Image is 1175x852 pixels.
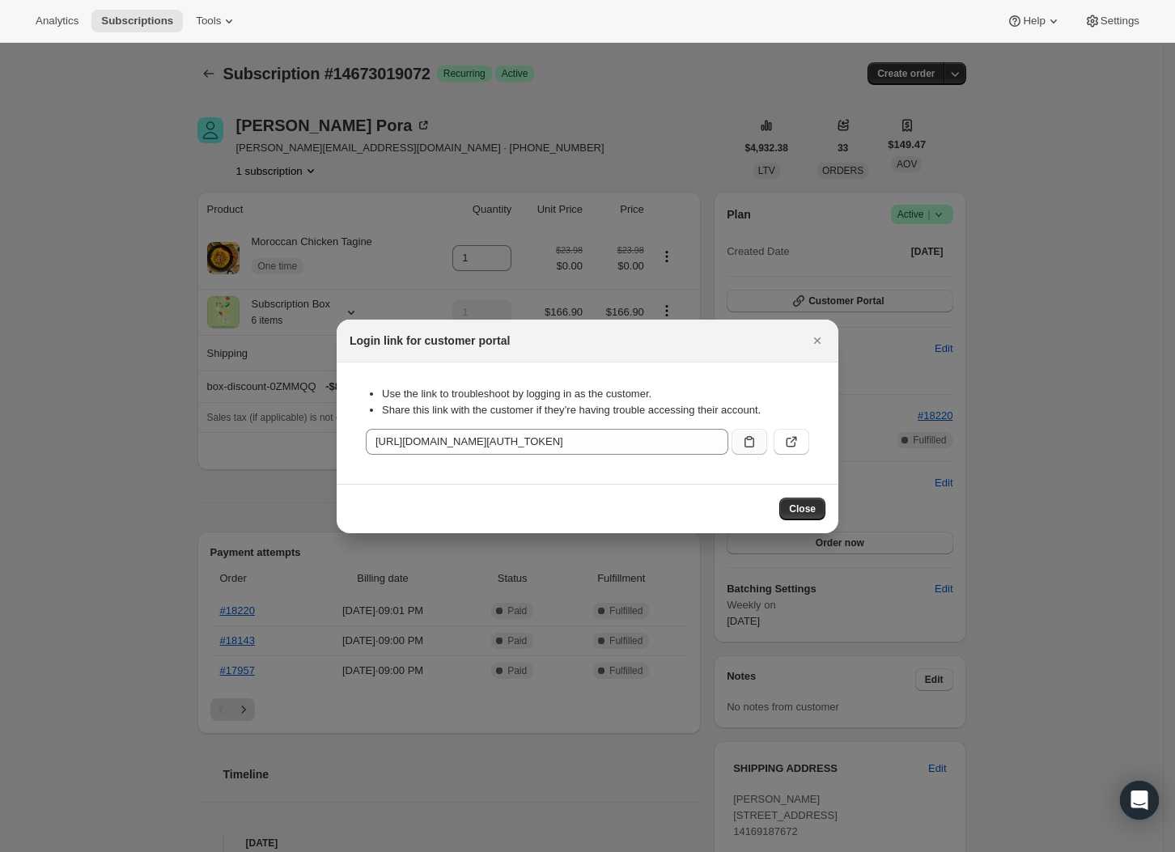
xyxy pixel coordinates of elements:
[26,10,88,32] button: Analytics
[1101,15,1139,28] span: Settings
[1023,15,1045,28] span: Help
[997,10,1071,32] button: Help
[350,333,510,349] h2: Login link for customer portal
[382,386,809,402] li: Use the link to troubleshoot by logging in as the customer.
[1075,10,1149,32] button: Settings
[382,402,809,418] li: Share this link with the customer if they’re having trouble accessing their account.
[779,498,825,520] button: Close
[36,15,78,28] span: Analytics
[1120,781,1159,820] div: Open Intercom Messenger
[101,15,173,28] span: Subscriptions
[186,10,247,32] button: Tools
[789,502,816,515] span: Close
[196,15,221,28] span: Tools
[806,329,829,352] button: Close
[91,10,183,32] button: Subscriptions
